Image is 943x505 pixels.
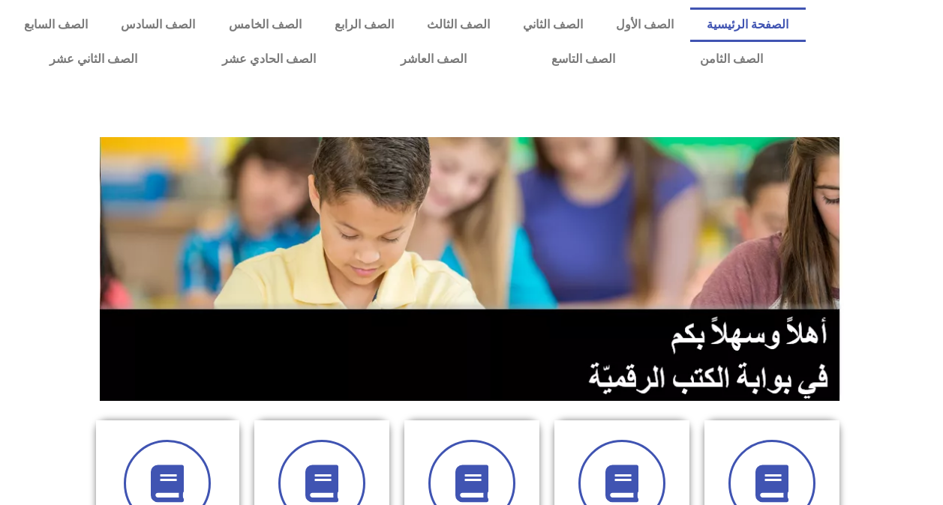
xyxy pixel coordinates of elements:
a: الصفحة الرئيسية [690,7,805,42]
a: الصف السادس [104,7,212,42]
a: الصف الثالث [410,7,506,42]
a: الصف التاسع [509,42,658,76]
a: الصف الثاني [506,7,599,42]
a: الصف الحادي عشر [180,42,359,76]
a: الصف الرابع [318,7,410,42]
a: الصف الثامن [658,42,806,76]
a: الصف الخامس [212,7,317,42]
a: الصف السابع [8,7,104,42]
a: الصف الأول [599,7,690,42]
a: الصف العاشر [359,42,509,76]
a: الصف الثاني عشر [8,42,180,76]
